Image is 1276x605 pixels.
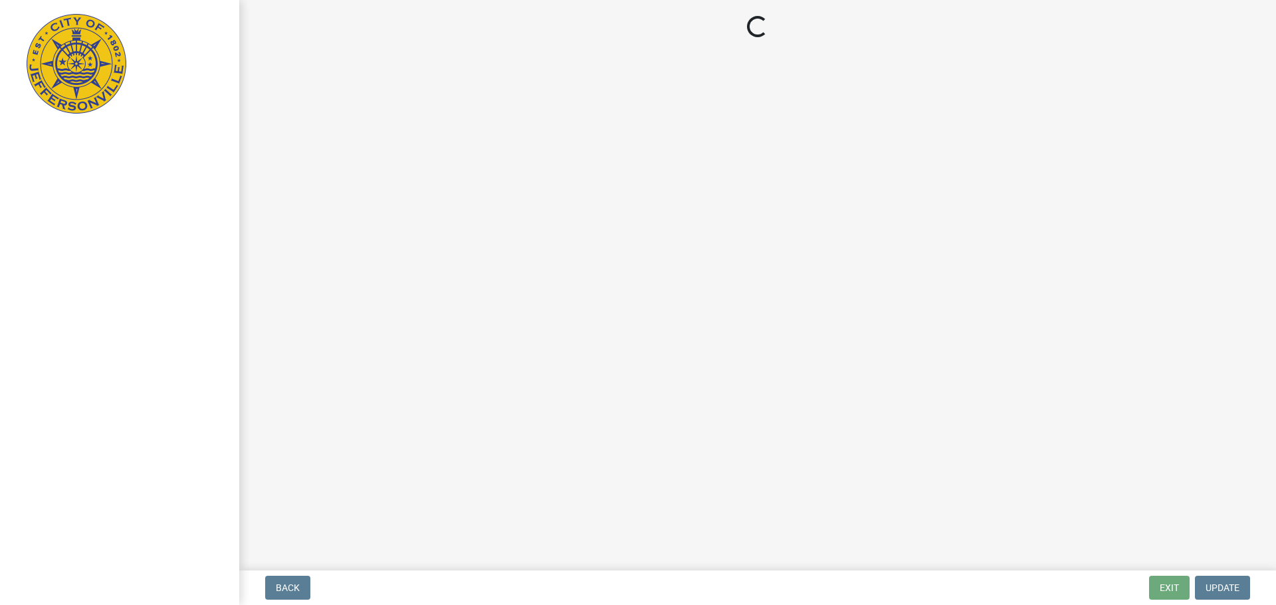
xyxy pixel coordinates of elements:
[1149,576,1190,600] button: Exit
[27,14,126,114] img: City of Jeffersonville, Indiana
[1195,576,1250,600] button: Update
[276,582,300,593] span: Back
[1206,582,1239,593] span: Update
[265,576,310,600] button: Back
